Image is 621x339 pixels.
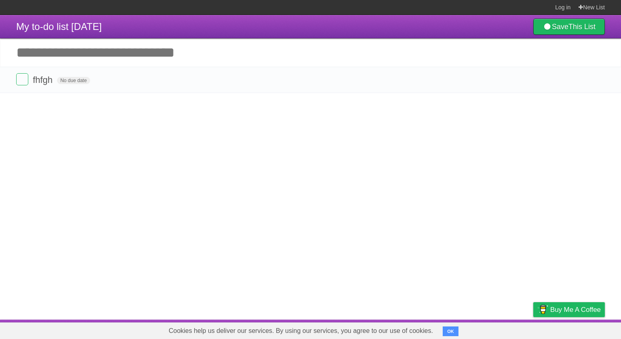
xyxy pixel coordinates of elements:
a: SaveThis List [533,19,605,35]
span: No due date [57,77,90,84]
a: Buy me a coffee [533,302,605,317]
span: fhfgh [33,75,55,85]
span: Cookies help us deliver our services. By using our services, you agree to our use of cookies. [161,323,441,339]
b: This List [568,23,596,31]
img: Buy me a coffee [537,303,548,316]
a: Suggest a feature [554,322,605,337]
span: My to-do list [DATE] [16,21,102,32]
a: Terms [495,322,513,337]
button: OK [443,326,458,336]
span: Buy me a coffee [550,303,601,317]
a: Privacy [523,322,544,337]
a: About [426,322,443,337]
label: Done [16,73,28,85]
a: Developers [452,322,485,337]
